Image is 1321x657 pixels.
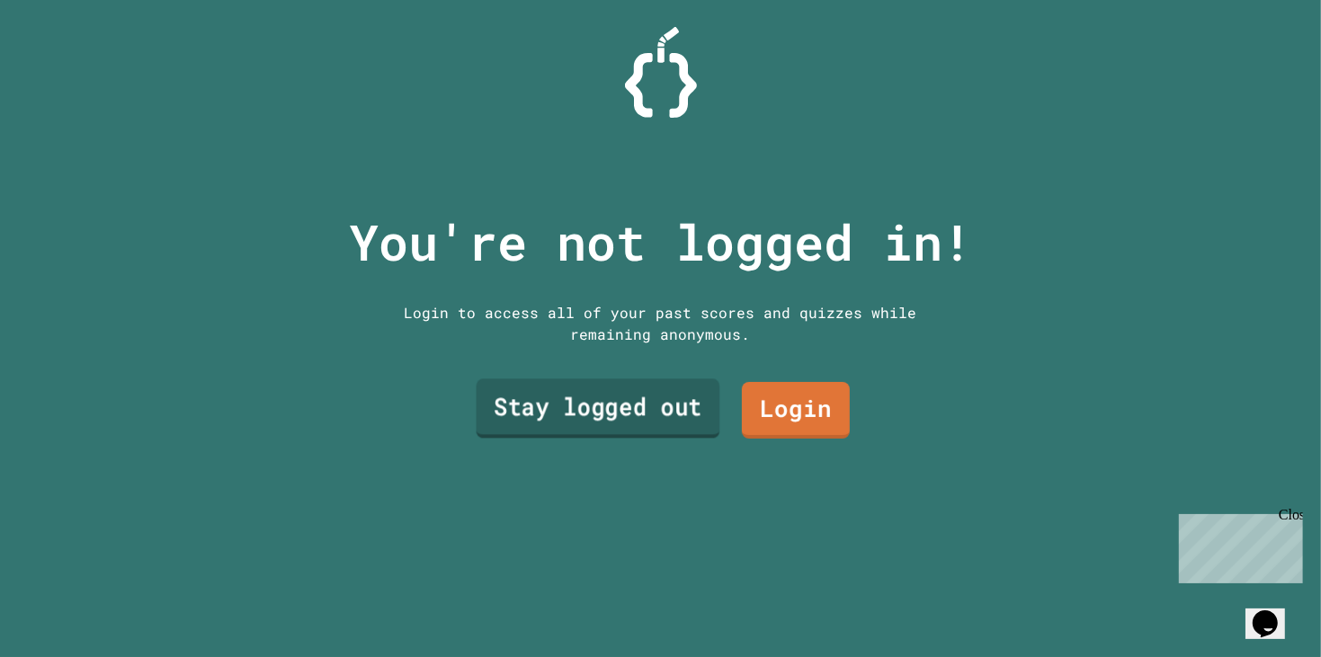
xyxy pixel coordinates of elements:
[1245,585,1303,639] iframe: chat widget
[625,27,697,118] img: Logo.svg
[1172,507,1303,583] iframe: chat widget
[391,302,931,345] div: Login to access all of your past scores and quizzes while remaining anonymous.
[476,379,719,439] a: Stay logged out
[7,7,124,114] div: Chat with us now!Close
[742,382,850,439] a: Login
[349,205,972,280] p: You're not logged in!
